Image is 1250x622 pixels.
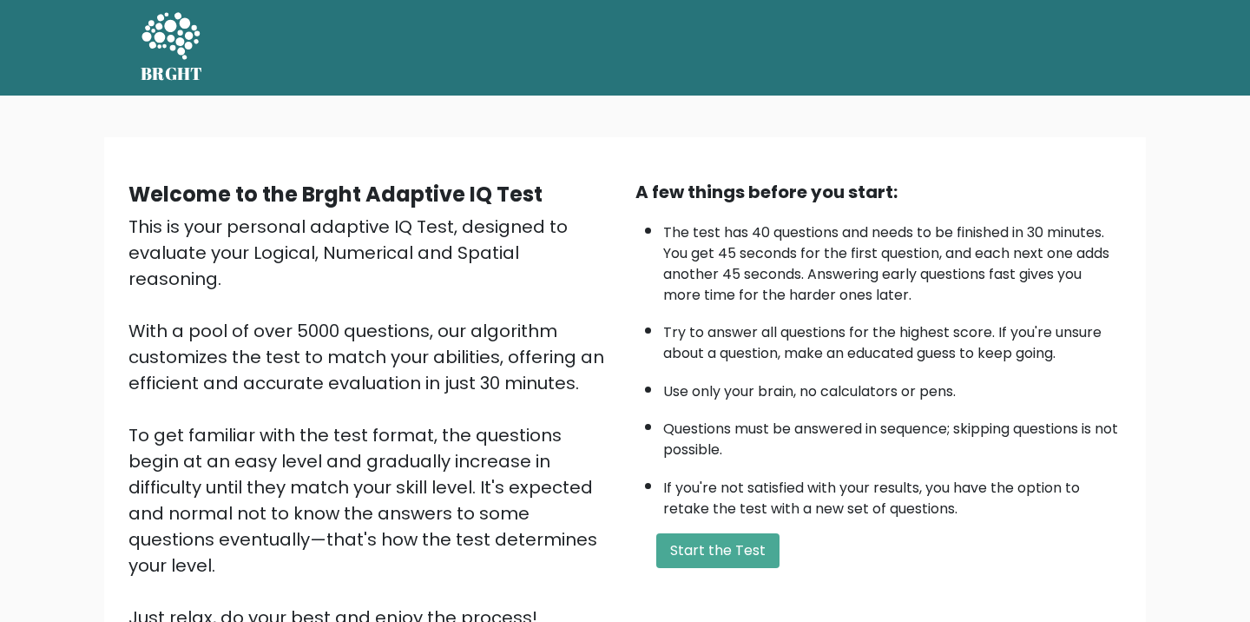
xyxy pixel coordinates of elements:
li: Questions must be answered in sequence; skipping questions is not possible. [663,410,1122,460]
li: If you're not satisfied with your results, you have the option to retake the test with a new set ... [663,469,1122,519]
li: The test has 40 questions and needs to be finished in 30 minutes. You get 45 seconds for the firs... [663,214,1122,306]
li: Use only your brain, no calculators or pens. [663,373,1122,402]
h5: BRGHT [141,63,203,84]
li: Try to answer all questions for the highest score. If you're unsure about a question, make an edu... [663,314,1122,364]
button: Start the Test [656,533,780,568]
a: BRGHT [141,7,203,89]
div: A few things before you start: [635,179,1122,205]
b: Welcome to the Brght Adaptive IQ Test [128,180,543,208]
